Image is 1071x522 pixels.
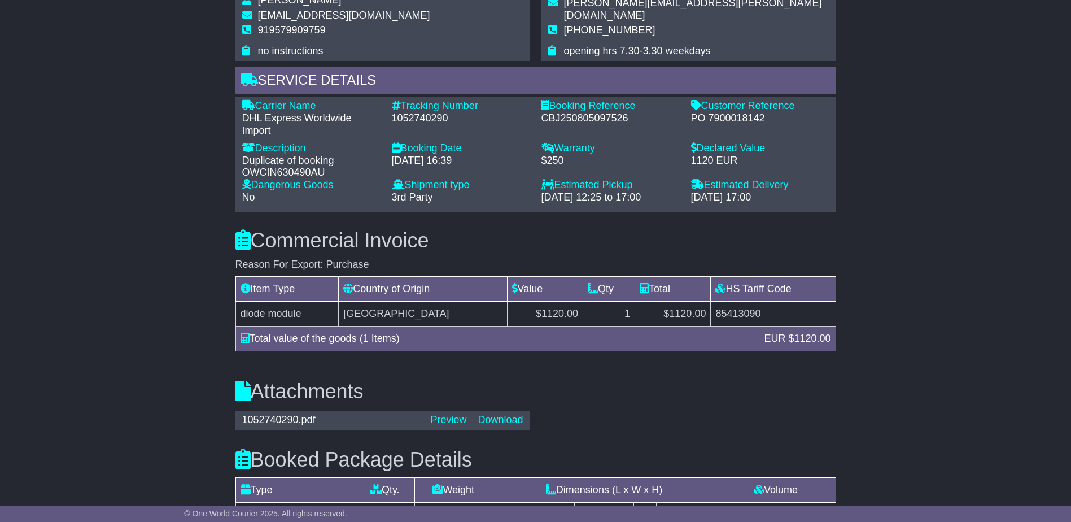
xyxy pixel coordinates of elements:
h3: Attachments [235,380,836,403]
a: Preview [430,414,466,425]
div: Warranty [541,142,680,155]
div: PO 7900018142 [691,112,829,125]
div: [DATE] 12:25 to 17:00 [541,192,680,204]
div: Estimated Delivery [691,179,829,192]
div: EUR $1120.00 [758,331,836,346]
span: © One World Courier 2025. All rights reserved. [184,509,347,518]
td: diode module [235,302,339,327]
div: Shipment type [392,179,530,192]
div: Description [242,142,381,155]
td: Dimensions (L x W x H) [492,478,716,503]
td: Volume [716,478,836,503]
h3: Booked Package Details [235,449,836,471]
a: Download [478,414,523,425]
div: Reason For Export: Purchase [235,259,836,271]
td: Qty [583,277,635,302]
div: Booking Reference [541,100,680,112]
div: [DATE] 16:39 [392,155,530,167]
span: [EMAIL_ADDRESS][DOMAIN_NAME] [258,10,430,21]
td: Total [635,277,710,302]
td: [GEOGRAPHIC_DATA] [339,302,507,327]
div: Booking Date [392,142,530,155]
td: Qty. [355,478,415,503]
td: 1 [583,302,635,327]
div: $250 [541,155,680,167]
td: Country of Origin [339,277,507,302]
td: Weight [415,478,492,503]
div: [DATE] 17:00 [691,192,829,204]
td: $1120.00 [635,302,710,327]
div: Service Details [235,67,836,97]
span: No [242,192,255,203]
div: Duplicate of booking OWCIN630490AU [242,155,381,179]
td: 85413090 [711,302,836,327]
div: Customer Reference [691,100,829,112]
div: CBJ250805097526 [541,112,680,125]
div: Declared Value [691,142,829,155]
div: Estimated Pickup [541,179,680,192]
td: Value [507,277,583,302]
td: HS Tariff Code [711,277,836,302]
td: $1120.00 [507,302,583,327]
td: Type [235,478,355,503]
div: 1052740290.pdf [237,414,425,427]
div: Tracking Number [392,100,530,112]
div: Dangerous Goods [242,179,381,192]
td: Item Type [235,277,339,302]
div: Total value of the goods (1 Items) [235,331,759,346]
div: DHL Express Worldwide Import [242,112,381,137]
h3: Commercial Invoice [235,229,836,252]
span: 3rd Party [392,192,433,203]
span: no instructions [258,45,324,56]
span: opening hrs 7.30-3.30 weekdays [564,45,711,56]
div: 1052740290 [392,112,530,125]
div: Carrier Name [242,100,381,112]
span: 919579909759 [258,24,326,36]
span: [PHONE_NUMBER] [564,24,655,36]
div: 1120 EUR [691,155,829,167]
